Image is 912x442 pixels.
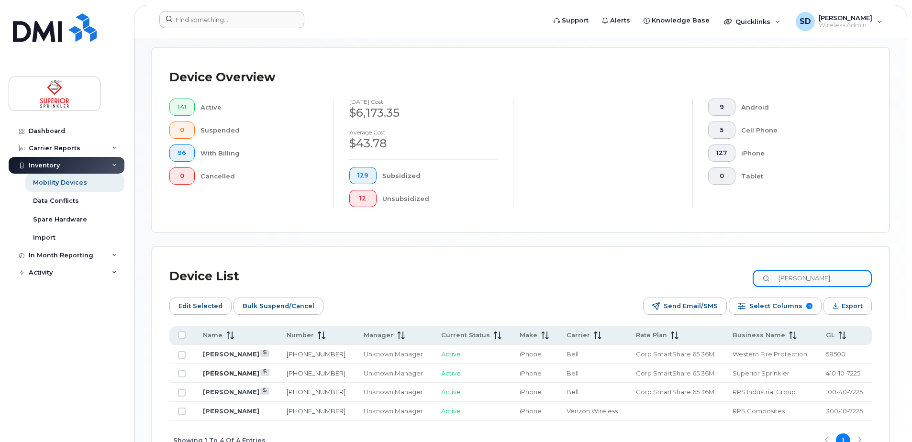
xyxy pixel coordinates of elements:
[520,388,542,396] span: iPhone
[203,388,259,396] a: [PERSON_NAME]
[349,99,498,105] h4: [DATE] cost
[287,369,345,377] a: [PHONE_NUMBER]
[826,388,863,396] span: 100-40-7225
[823,298,872,315] button: Export
[733,331,785,340] span: Business Name
[749,299,802,313] span: Select Columns
[169,122,195,139] button: 0
[567,407,618,415] span: Verizon Wireless
[652,16,710,25] span: Knowledge Base
[260,350,269,357] a: View Last Bill
[349,135,498,152] div: $43.78
[260,369,269,376] a: View Last Bill
[159,11,304,28] input: Find something...
[741,167,857,185] div: Tablet
[169,65,275,90] div: Device Overview
[203,369,259,377] a: [PERSON_NAME]
[708,122,735,139] button: 5
[733,369,790,377] span: Superior Sprinkler
[636,350,714,358] span: Corp SmartShare 65 36M
[169,144,195,162] button: 96
[349,190,377,207] button: 12
[441,350,461,358] span: Active
[826,369,860,377] span: 410-10-7225
[243,299,314,313] span: Bulk Suspend/Cancel
[708,99,735,116] button: 9
[441,369,461,377] span: Active
[169,264,239,289] div: Device List
[664,299,718,313] span: Send Email/SMS
[716,149,727,157] span: 127
[520,407,542,415] span: iPhone
[364,407,424,416] div: Unknown Manager
[287,331,314,340] span: Number
[842,299,863,313] span: Export
[733,388,796,396] span: RPS Industrial Group
[169,298,232,315] button: Edit Selected
[717,12,787,31] div: Quicklinks
[382,167,498,184] div: Subsidized
[364,369,424,378] div: Unknown Manager
[716,103,727,111] span: 9
[729,298,822,315] button: Select Columns 9
[610,16,630,25] span: Alerts
[819,22,872,29] span: Wireless Admin
[800,16,811,27] span: SD
[441,407,461,415] span: Active
[349,167,377,184] button: 129
[636,331,667,340] span: Rate Plan
[200,144,319,162] div: With Billing
[287,350,345,358] a: [PHONE_NUMBER]
[382,190,498,207] div: Unsubsidized
[826,350,845,358] span: 58500
[741,144,857,162] div: iPhone
[364,350,424,359] div: Unknown Manager
[349,129,498,135] h4: Average cost
[441,388,461,396] span: Active
[716,126,727,134] span: 5
[819,14,872,22] span: [PERSON_NAME]
[200,167,319,185] div: Cancelled
[716,172,727,180] span: 0
[178,299,222,313] span: Edit Selected
[562,16,589,25] span: Support
[203,350,259,358] a: [PERSON_NAME]
[357,195,368,202] span: 12
[178,126,187,134] span: 0
[708,144,735,162] button: 127
[200,122,319,139] div: Suspended
[741,122,857,139] div: Cell Phone
[567,350,578,358] span: Bell
[287,407,345,415] a: [PHONE_NUMBER]
[203,407,259,415] a: [PERSON_NAME]
[200,99,319,116] div: Active
[637,11,716,30] a: Knowledge Base
[178,149,187,157] span: 96
[169,167,195,185] button: 0
[753,270,872,287] input: Search Device List ...
[169,99,195,116] button: 141
[741,99,857,116] div: Android
[178,103,187,111] span: 141
[234,298,323,315] button: Bulk Suspend/Cancel
[349,105,498,121] div: $6,173.35
[260,387,269,395] a: View Last Bill
[520,369,542,377] span: iPhone
[733,407,785,415] span: RPS Composites
[733,350,807,358] span: Western Fire Protection
[806,303,812,309] span: 9
[520,331,537,340] span: Make
[636,369,714,377] span: Corp SmartShare 65 36M
[567,369,578,377] span: Bell
[708,167,735,185] button: 0
[826,331,834,340] span: GL
[735,18,770,25] span: Quicklinks
[364,331,393,340] span: Manager
[826,407,863,415] span: 300-10-7225
[595,11,637,30] a: Alerts
[789,12,889,31] div: Sean Duncan
[520,350,542,358] span: iPhone
[178,172,187,180] span: 0
[636,388,714,396] span: Corp SmartShare 65 36M
[364,387,424,397] div: Unknown Manager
